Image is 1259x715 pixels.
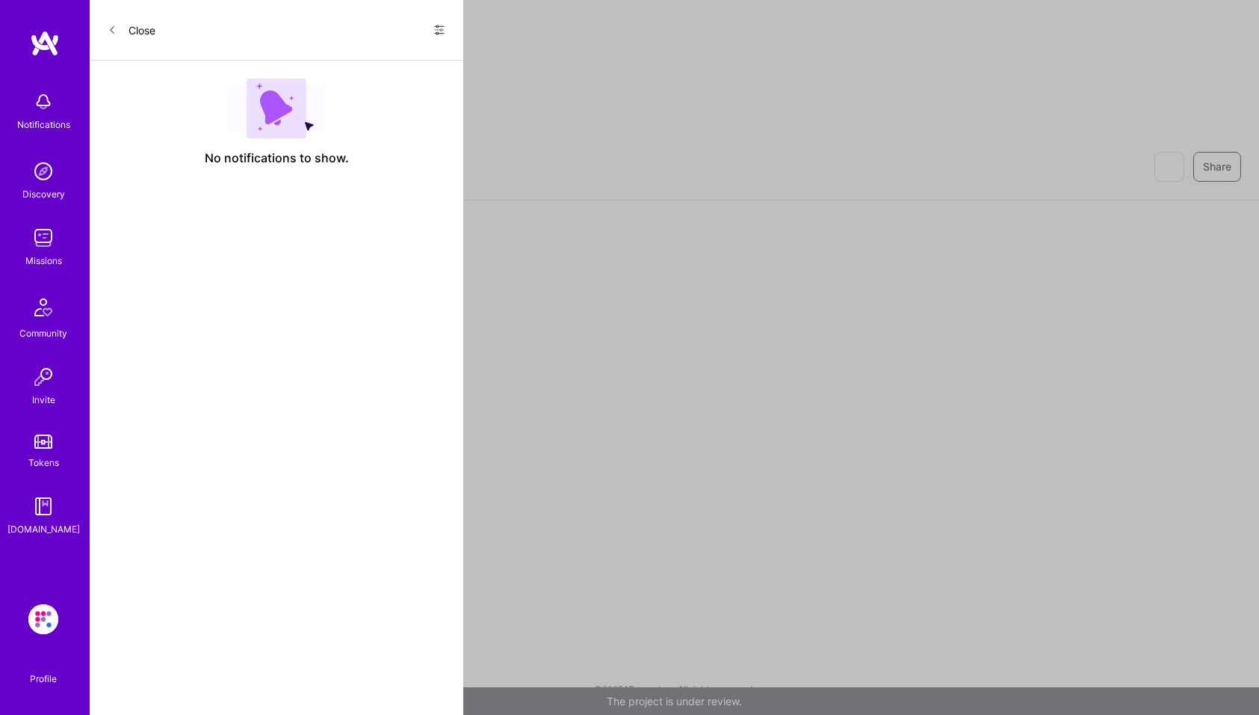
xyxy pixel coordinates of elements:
span: No notifications to show. [205,150,349,166]
img: logo [30,30,60,57]
div: Discovery [22,186,65,202]
button: Close [108,18,155,42]
div: Notifications [17,117,70,132]
img: guide book [28,491,58,521]
img: discovery [28,156,58,186]
div: Tokens [28,455,59,470]
div: Missions [25,253,62,268]
img: Invite [28,362,58,392]
img: empty [227,79,326,138]
img: Community [25,289,61,325]
img: Evinced: Learning portal and AI content generation [28,604,58,634]
div: Invite [32,392,55,408]
a: Profile [25,655,62,685]
div: Profile [30,671,57,685]
img: tokens [34,435,52,449]
div: [DOMAIN_NAME] [7,521,80,537]
a: Evinced: Learning portal and AI content generation [25,604,62,634]
img: bell [28,87,58,117]
div: Community [19,325,67,341]
img: teamwork [28,223,58,253]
